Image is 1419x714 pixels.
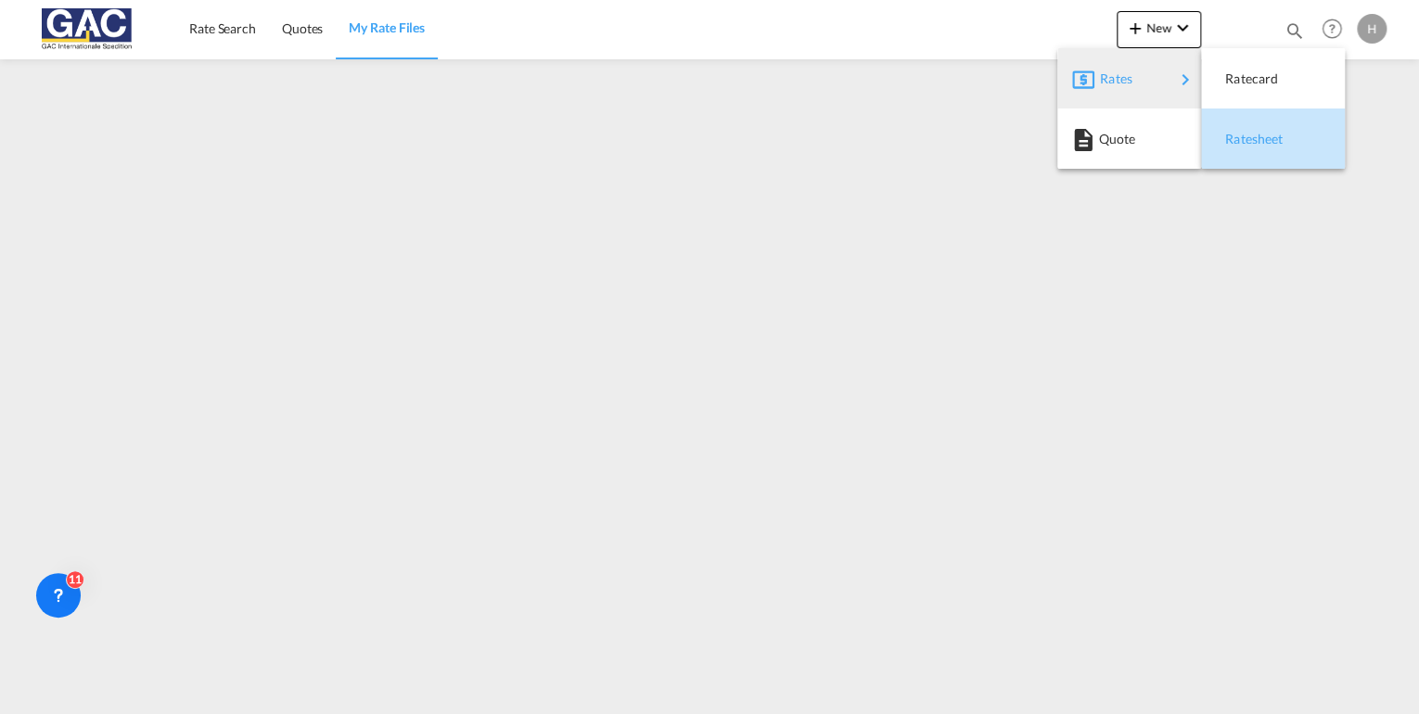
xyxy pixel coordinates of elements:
span: Quote [1098,121,1119,158]
div: Quote [1072,116,1186,162]
div: Ratecard [1216,56,1330,102]
span: Rates [1100,60,1122,97]
span: Ratecard [1225,60,1246,97]
span: Ratesheet [1225,121,1246,158]
div: Ratesheet [1216,116,1330,162]
md-icon: icon-chevron-right [1174,69,1196,91]
button: Quote [1057,108,1201,169]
